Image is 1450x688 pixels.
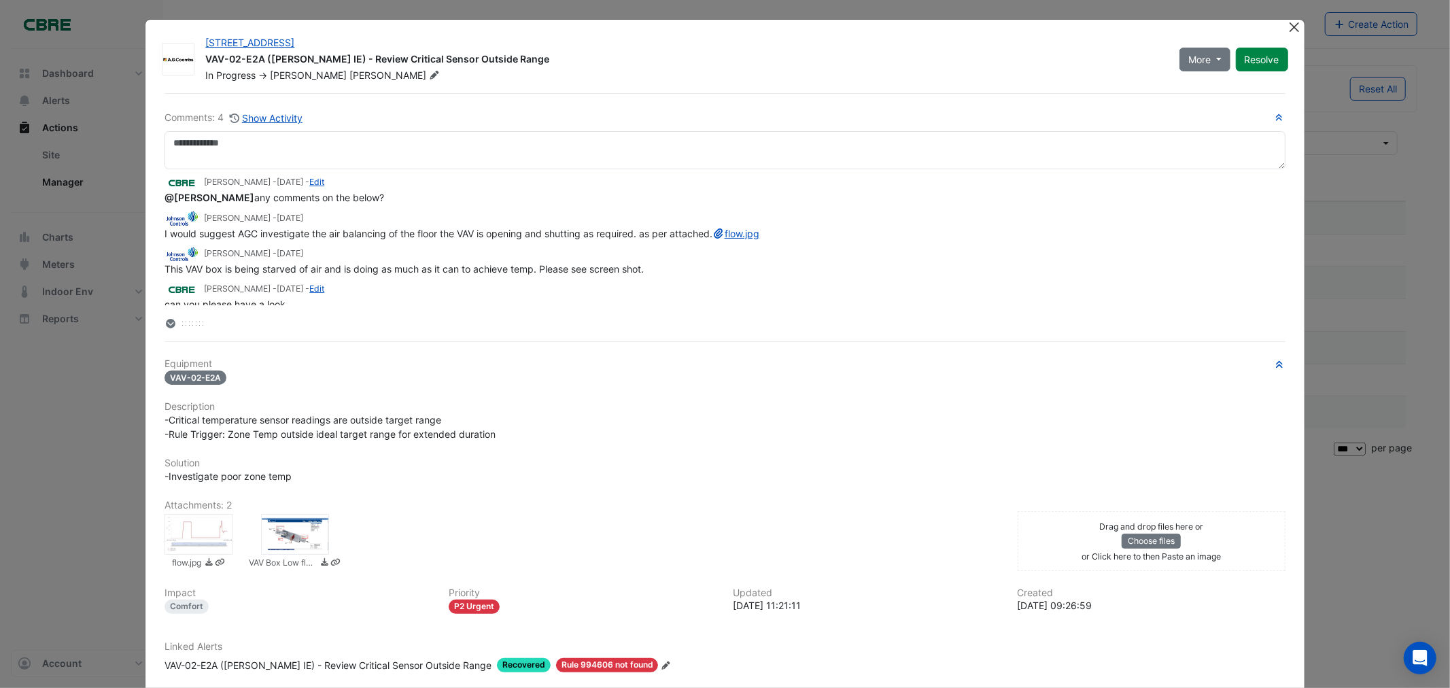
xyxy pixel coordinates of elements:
h6: Created [1018,587,1285,599]
img: CBRE Charter Hall [165,175,198,190]
h6: Impact [165,587,432,599]
small: [PERSON_NAME] - - [204,283,324,295]
span: Recovered [497,658,551,672]
div: VAV Box Low flow. [261,514,329,555]
span: VAV-02-E2A [165,371,226,385]
h6: Linked Alerts [165,641,1285,653]
a: Copy link to clipboard [215,557,225,571]
span: 2025-09-08 11:24:56 [277,248,303,258]
h6: Equipment [165,358,1285,370]
fa-layers: More [165,319,177,328]
small: [PERSON_NAME] - [204,247,303,260]
div: Comfort [165,600,209,614]
span: 2025-08-29 09:27:00 [277,283,303,294]
div: Comments: 4 [165,110,303,126]
h6: Solution [165,458,1285,469]
img: CBRE Charter Hall [165,282,198,297]
a: flow.jpg [712,228,759,239]
small: VAV Box Low flow. [249,557,317,571]
a: Edit [309,283,324,294]
img: AG Coombs [162,53,194,67]
button: Show Activity [229,110,303,126]
span: Rule 994606 not found [556,658,659,672]
small: [PERSON_NAME] - [204,212,303,224]
small: flow.jpg [172,557,201,571]
small: [PERSON_NAME] - - [204,176,324,188]
button: Choose files [1122,534,1181,549]
span: More [1188,52,1211,67]
img: Johnson Controls [165,211,198,226]
span: can you please have a look [165,298,286,310]
div: VAV-02-E2A ([PERSON_NAME] IE) - Review Critical Sensor Outside Range [165,658,491,672]
div: flow.jpg [165,514,232,555]
span: 2025-09-22 09:52:40 [277,213,303,223]
span: -> [258,69,267,81]
h6: Description [165,401,1285,413]
div: P2 Urgent [449,600,500,614]
div: [DATE] 09:26:59 [1018,598,1285,613]
div: [DATE] 11:21:11 [733,598,1001,613]
a: Download [204,557,214,571]
span: [PERSON_NAME] [270,69,347,81]
a: Copy link to clipboard [330,557,341,571]
img: Johnson Controls [165,247,198,262]
span: This VAV box is being starved of air and is doing as much as it can to achieve temp. Please see s... [165,263,644,275]
h6: Updated [733,587,1001,599]
button: Close [1288,20,1302,34]
div: VAV-02-E2A ([PERSON_NAME] IE) - Review Critical Sensor Outside Range [205,52,1163,69]
h6: Priority [449,587,717,599]
fa-icon: Edit Linked Alerts [661,661,671,671]
span: -Critical temperature sensor readings are outside target range -Rule Trigger: Zone Temp outside i... [165,414,496,440]
span: 2025-09-30 11:21:11 [277,177,303,187]
a: [STREET_ADDRESS] [205,37,294,48]
a: Download [320,557,330,571]
a: Edit [309,177,324,187]
div: Open Intercom Messenger [1404,642,1436,674]
span: In Progress [205,69,256,81]
h6: Attachments: 2 [165,500,1285,511]
span: -Investigate poor zone temp [165,470,292,482]
button: More [1179,48,1230,71]
small: or Click here to then Paste an image [1082,551,1221,562]
span: bsadler@agcoombs.com.au [AG Coombs] [165,192,254,203]
small: Drag and drop files here or [1099,521,1203,532]
span: [PERSON_NAME] [349,69,442,82]
button: Resolve [1236,48,1288,71]
span: I would suggest AGC investigate the air balancing of the floor the VAV is opening and shutting as... [165,228,759,239]
span: any comments on the below? [165,192,384,203]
